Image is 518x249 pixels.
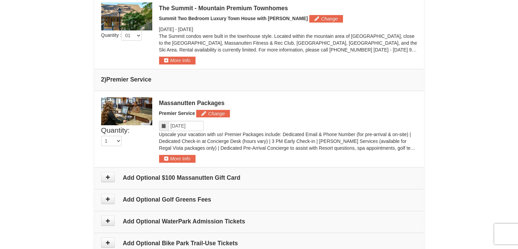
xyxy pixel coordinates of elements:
h4: 2 Premier Service [101,76,417,83]
button: Change [196,110,230,117]
button: Change [309,15,343,23]
h4: Add Optional $100 Massanutten Gift Card [101,174,417,181]
span: - [175,27,177,32]
span: Summit Two Bedroom Luxury Town House with [PERSON_NAME] [159,16,308,21]
span: [DATE] [178,27,193,32]
img: 6619879-45-42d1442c.jpg [101,97,152,125]
div: The Summit - Mountain Premium Townhomes [159,5,417,12]
p: The Summit condos were built in the townhouse style. Located within the mountain area of [GEOGRAP... [159,33,417,53]
span: ) [104,76,106,83]
button: More Info [159,155,195,162]
img: 19219034-1-0eee7e00.jpg [101,2,152,30]
p: Upscale your vacation with us! Premier Packages include: Dedicated Email & Phone Number (for pre-... [159,131,417,151]
span: Quantity: [101,126,130,134]
h4: Add Optional Bike Park Trail-Use Tickets [101,240,417,247]
span: [DATE] [159,27,174,32]
span: Premier Service [159,111,195,116]
h4: Add Optional Golf Greens Fees [101,196,417,203]
button: More Info [159,57,195,64]
h4: Add Optional WaterPark Admission Tickets [101,218,417,225]
span: Quantity : [101,32,142,38]
div: Massanutten Packages [159,100,417,106]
